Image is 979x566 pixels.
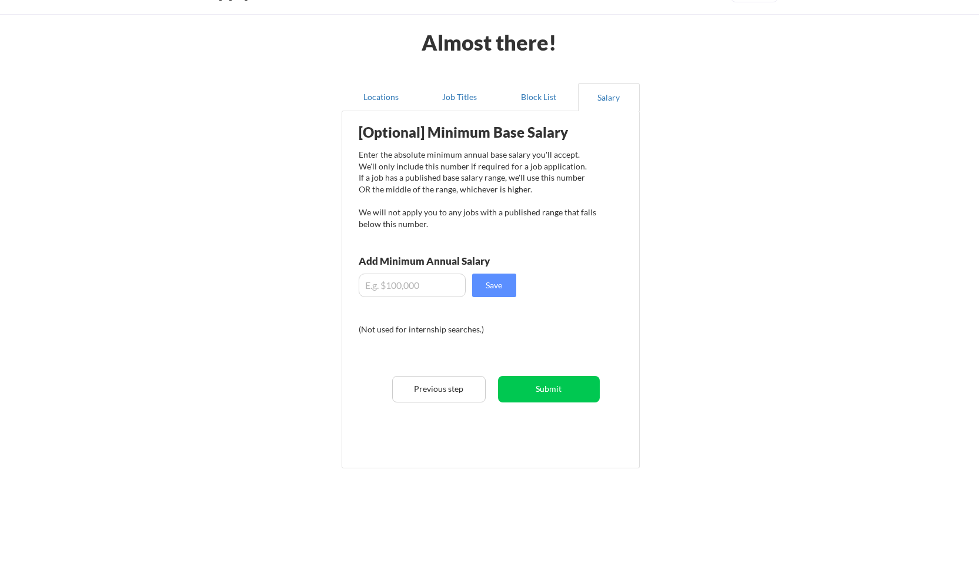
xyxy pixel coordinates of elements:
button: Save [472,274,516,297]
div: Enter the absolute minimum annual base salary you'll accept. We'll only include this number if re... [359,149,596,229]
button: Locations [342,83,420,111]
button: Previous step [392,376,486,402]
div: (Not used for internship searches.) [359,324,518,335]
button: Block List [499,83,578,111]
div: Add Minimum Annual Salary [359,256,542,266]
button: Job Titles [420,83,499,111]
button: Salary [578,83,640,111]
input: E.g. $100,000 [359,274,466,297]
div: Almost there! [407,32,571,53]
div: [Optional] Minimum Base Salary [359,125,596,139]
button: Submit [498,376,600,402]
